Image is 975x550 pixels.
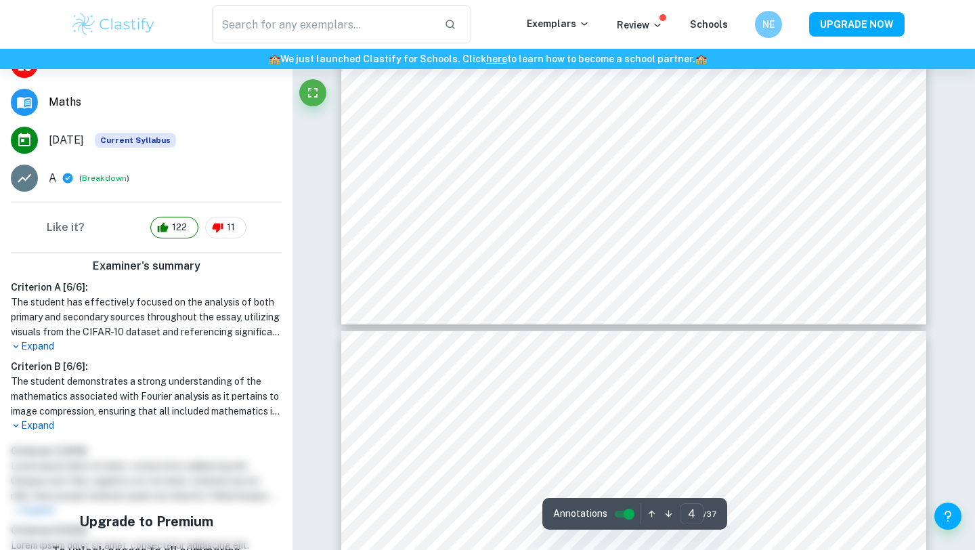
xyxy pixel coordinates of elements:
h6: Examiner's summary [5,258,287,274]
button: Fullscreen [299,79,326,106]
p: Expand [11,419,282,433]
span: 🏫 [269,54,280,64]
p: Expand [11,339,282,354]
span: Maths [49,94,282,110]
span: / 37 [703,508,716,520]
button: Help and Feedback [934,503,961,530]
h6: We just launched Clastify for Schools. Click to learn how to become a school partner. [3,51,972,66]
a: Schools [690,19,728,30]
h6: Criterion A [ 6 / 6 ]: [11,280,282,295]
span: [DATE] [49,132,84,148]
div: This exemplar is based on the current syllabus. Feel free to refer to it for inspiration/ideas wh... [95,133,176,148]
span: Current Syllabus [95,133,176,148]
button: Breakdown [82,172,127,184]
button: NE [755,11,782,38]
span: Annotations [553,507,607,521]
h1: The student has effectively focused on the analysis of both primary and secondary sources through... [11,295,282,339]
input: Search for any exemplars... [212,5,433,43]
a: here [486,54,507,64]
span: 🏫 [695,54,707,64]
button: UPGRADE NOW [809,12,905,37]
span: 11 [219,221,242,234]
span: 122 [165,221,194,234]
div: 122 [150,217,198,238]
p: Review [617,18,663,33]
p: A [49,170,56,186]
h6: NE [761,17,777,32]
span: ( ) [79,172,129,185]
h6: Like it? [47,219,85,236]
h1: The student demonstrates a strong understanding of the mathematics associated with Fourier analys... [11,374,282,419]
div: 11 [205,217,246,238]
h6: Criterion B [ 6 / 6 ]: [11,359,282,374]
h5: Upgrade to Premium [52,511,240,532]
img: Clastify logo [70,11,156,38]
p: Exemplars [527,16,590,31]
